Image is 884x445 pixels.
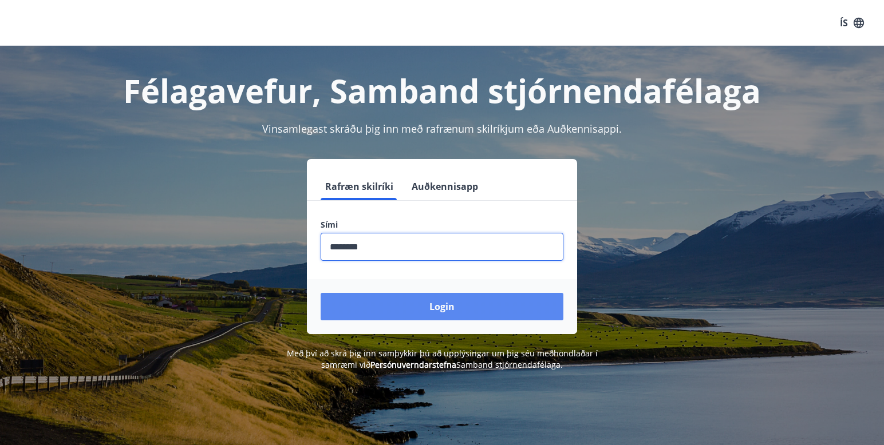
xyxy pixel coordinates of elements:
span: Vinsamlegast skráðu þig inn með rafrænum skilríkjum eða Auðkennisappi. [262,122,622,136]
span: Með því að skrá þig inn samþykkir þú að upplýsingar um þig séu meðhöndlaðar í samræmi við Samband... [287,348,598,370]
button: Login [321,293,563,320]
a: Persónuverndarstefna [370,359,456,370]
h1: Félagavefur, Samband stjórnendafélaga [44,69,840,112]
button: Rafræn skilríki [321,173,398,200]
label: Sími [321,219,563,231]
button: ÍS [834,13,870,33]
button: Auðkennisapp [407,173,483,200]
